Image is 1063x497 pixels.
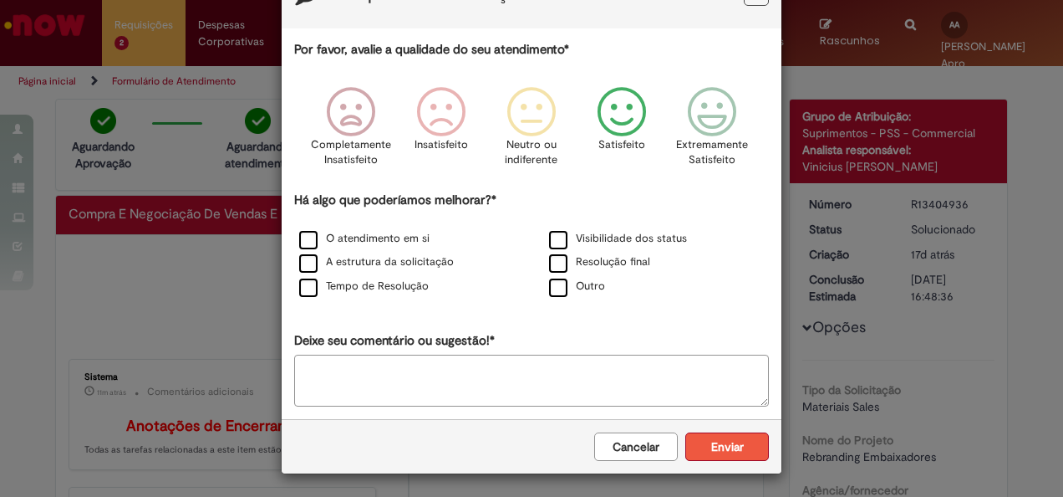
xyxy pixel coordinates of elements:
[308,74,393,189] div: Completamente Insatisfeito
[294,332,495,350] label: Deixe seu comentário ou sugestão!*
[685,433,769,461] button: Enviar
[399,74,484,189] div: Insatisfeito
[415,137,468,153] p: Insatisfeito
[598,137,645,153] p: Satisfeito
[294,41,569,59] label: Por favor, avalie a qualidade do seu atendimento*
[294,192,769,300] div: Há algo que poderíamos melhorar?*
[579,74,664,189] div: Satisfeito
[299,254,454,270] label: A estrutura da solicitação
[311,137,391,168] p: Completamente Insatisfeito
[489,74,574,189] div: Neutro ou indiferente
[549,254,650,270] label: Resolução final
[549,279,605,295] label: Outro
[299,279,429,295] label: Tempo de Resolução
[299,231,430,247] label: O atendimento em si
[669,74,755,189] div: Extremamente Satisfeito
[501,137,562,168] p: Neutro ou indiferente
[594,433,678,461] button: Cancelar
[676,137,748,168] p: Extremamente Satisfeito
[549,231,687,247] label: Visibilidade dos status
